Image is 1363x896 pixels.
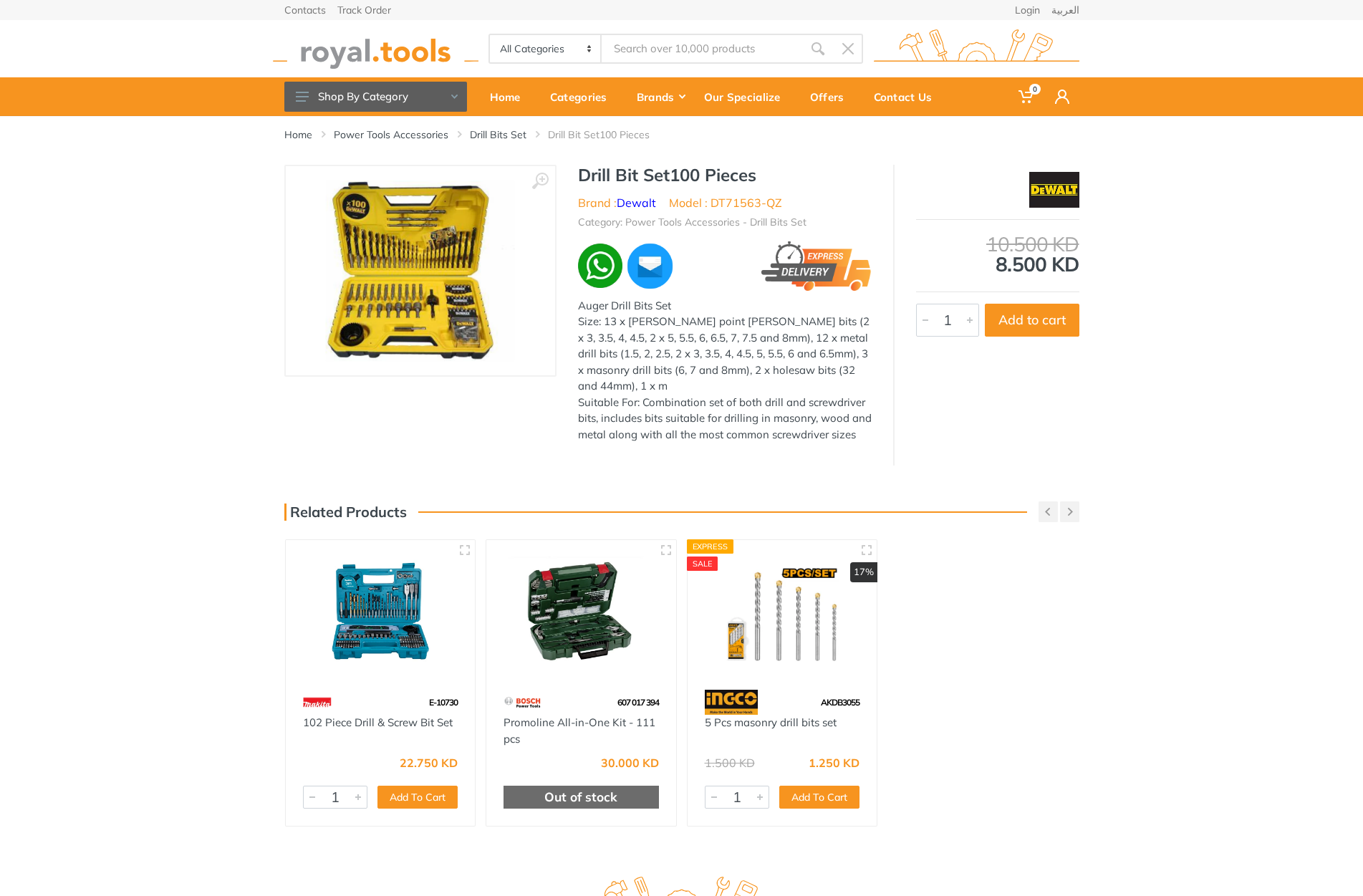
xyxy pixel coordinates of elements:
a: Login [1015,5,1040,15]
a: Contact Us [864,77,952,116]
li: Category: Power Tools Accessories - Drill Bits Set [578,215,806,230]
span: 0 [1029,84,1041,95]
div: 17% [850,562,877,582]
img: Royal Tools - 102 Piece Drill & Screw Bit Set [299,553,463,675]
img: royal.tools Logo [874,29,1079,69]
img: Dewalt [1029,172,1079,208]
div: Our Specialize [694,82,800,112]
button: Add To Cart [779,786,859,809]
a: Promoline All-in-One Kit - 111 pcs [504,716,655,746]
a: 0 [1008,77,1045,116]
img: wa.webp [578,244,623,289]
img: ma.webp [625,241,675,291]
div: Auger Drill Bits Set Size: 13 x [PERSON_NAME] point [PERSON_NAME] bits (2 x 3, 3.5, 4, 4.5, 2 x 5... [578,298,872,443]
img: Royal Tools - 5 Pcs masonry drill bits set [700,553,864,675]
div: SALE [687,557,718,571]
img: 55.webp [504,690,541,715]
a: Our Specialize [694,77,800,116]
a: Categories [540,77,627,116]
a: Track Order [337,5,391,15]
a: Power Tools Accessories [334,127,448,142]
div: 8.500 KD [916,234,1079,274]
a: Home [284,127,312,142]
img: 42.webp [303,690,332,715]
div: 1.250 KD [809,757,859,769]
a: العربية [1051,5,1079,15]
img: Royal Tools - Drill Bit Set100 Pieces [325,180,515,361]
h1: Drill Bit Set100 Pieces [578,165,872,186]
li: Drill Bit Set100 Pieces [548,127,671,142]
div: Brands [627,82,694,112]
a: 102 Piece Drill & Screw Bit Set [303,716,453,729]
input: Site search [602,34,802,64]
a: Contacts [284,5,326,15]
div: 10.500 KD [916,234,1079,254]
button: Add To Cart [377,786,458,809]
h3: Related Products [284,504,407,521]
span: 607 017 394 [617,697,659,708]
li: Brand : [578,194,656,211]
div: Out of stock [504,786,659,809]
button: Add to cart [985,304,1079,337]
div: Contact Us [864,82,952,112]
a: Dewalt [617,196,656,210]
img: royal.tools Logo [273,29,478,69]
span: AKDB3055 [821,697,859,708]
div: Categories [540,82,627,112]
select: Category [490,35,602,62]
div: 30.000 KD [601,757,659,769]
a: Home [480,77,540,116]
a: Drill Bits Set [470,127,526,142]
button: Shop By Category [284,82,467,112]
a: 5 Pcs masonry drill bits set [705,716,837,729]
a: Offers [800,77,864,116]
img: 91.webp [705,690,758,715]
div: Offers [800,82,864,112]
li: Model : DT71563-QZ [669,194,782,211]
div: 22.750 KD [400,757,458,769]
nav: breadcrumb [284,127,1079,142]
span: E-10730 [429,697,458,708]
div: Express [687,539,734,554]
img: express.png [761,241,872,291]
div: 1.500 KD [705,757,755,769]
div: Home [480,82,540,112]
img: Royal Tools - Promoline All-in-One Kit - 111 pcs [499,553,663,675]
